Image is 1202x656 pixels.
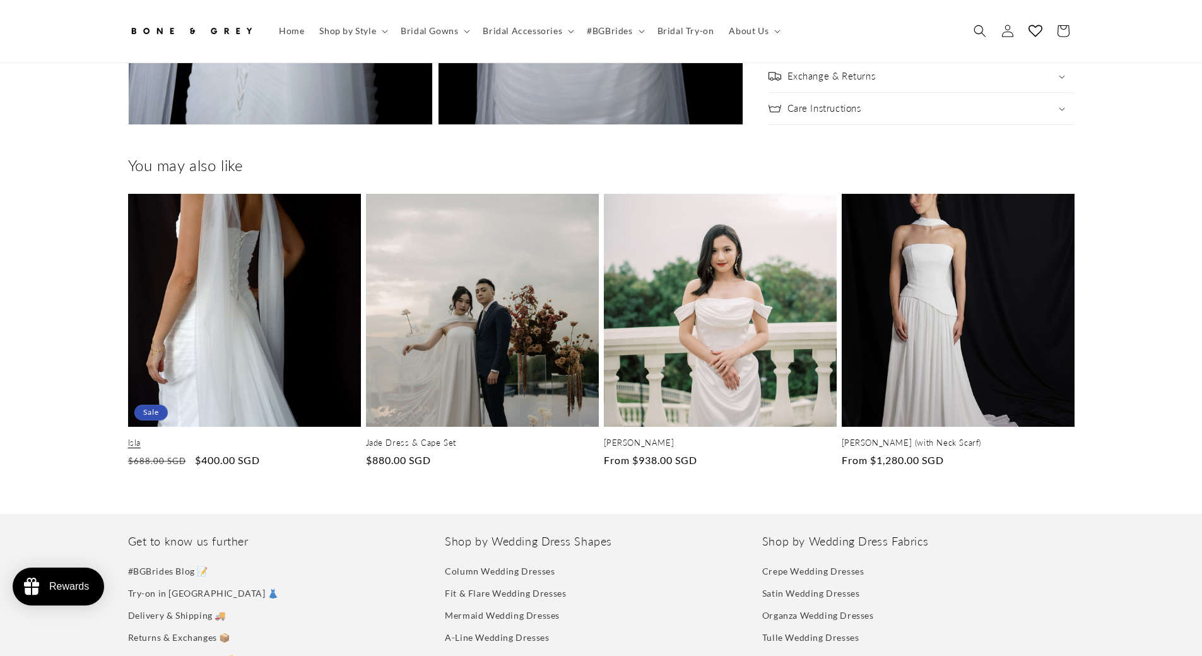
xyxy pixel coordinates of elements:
a: Delivery & Shipping 🚚 [128,604,227,626]
a: Bone and Grey Bridal [123,13,259,50]
img: Bone and Grey Bridal [128,18,254,45]
a: A-Line Wedding Dresses [445,626,549,648]
a: Mermaid Wedding Dresses [445,604,560,626]
a: Try-on in [GEOGRAPHIC_DATA] 👗 [128,582,279,604]
a: #BGBrides Blog 📝 [128,563,209,582]
a: Isla [128,438,361,448]
h2: Exchange & Returns [787,70,876,83]
summary: About Us [721,18,786,44]
summary: Search [966,18,994,45]
span: Bridal Try-on [657,25,714,37]
h2: Shop by Wedding Dress Fabrics [762,534,1075,549]
a: Bridal Try-on [650,18,722,44]
summary: Care Instructions [769,93,1075,124]
a: Fit & Flare Wedding Dresses [445,582,566,604]
a: Jade Dress & Cape Set [366,438,599,448]
h2: Shop by Wedding Dress Shapes [445,534,757,549]
summary: Shop by Style [312,18,393,44]
span: Shop by Style [319,25,376,37]
span: #BGBrides [587,25,632,37]
a: Tulle Wedding Dresses [762,626,859,648]
a: Returns & Exchanges 📦 [128,626,231,648]
summary: #BGBrides [579,18,649,44]
h2: You may also like [128,155,1075,175]
span: Bridal Accessories [483,25,562,37]
summary: Bridal Accessories [475,18,579,44]
summary: Exchange & Returns [769,61,1075,92]
a: Crepe Wedding Dresses [762,563,864,582]
div: Rewards [49,581,89,592]
a: [PERSON_NAME] [604,438,837,448]
h2: Care Instructions [787,102,861,115]
a: Home [271,18,312,44]
h2: Get to know us further [128,534,440,549]
span: About Us [729,25,769,37]
summary: Bridal Gowns [393,18,475,44]
a: Column Wedding Dresses [445,563,555,582]
a: [PERSON_NAME] (with Neck Scarf) [842,438,1075,448]
a: Satin Wedding Dresses [762,582,860,604]
span: Home [279,25,304,37]
span: Bridal Gowns [401,25,458,37]
a: Organza Wedding Dresses [762,604,874,626]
